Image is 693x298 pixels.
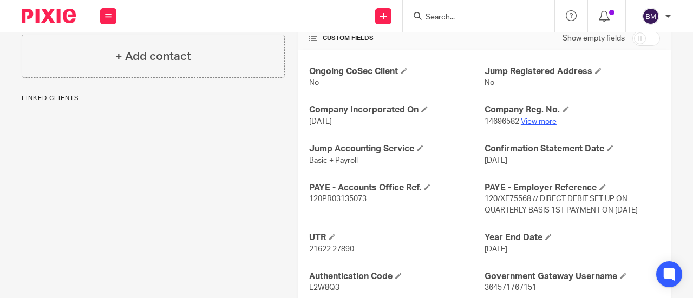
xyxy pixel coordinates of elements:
span: E2W8Q3 [309,284,339,292]
h4: Government Gateway Username [485,271,660,282]
h4: UTR [309,232,485,243]
span: 120PR03135073 [309,195,367,203]
a: View more [521,118,557,125]
span: 21622 27890 [309,246,354,253]
h4: Company Reg. No. [485,104,660,116]
input: Search [424,13,522,23]
span: No [309,79,319,87]
h4: Jump Accounting Service [309,143,485,155]
h4: PAYE - Accounts Office Ref. [309,182,485,194]
span: No [485,79,494,87]
h4: Ongoing CoSec Client [309,66,485,77]
h4: PAYE - Employer Reference [485,182,660,194]
h4: Jump Registered Address [485,66,660,77]
h4: Confirmation Statement Date [485,143,660,155]
span: [DATE] [485,157,507,164]
span: 364571767151 [485,284,537,292]
h4: Company Incorporated On [309,104,485,116]
h4: Authentication Code [309,271,485,282]
span: 120/XE75568 // DIRECT DEBIT SET UP ON QUARTERLY BASIS 1ST PAYMENT ON [DATE] [485,195,638,214]
span: 14696582 [485,118,519,125]
h4: + Add contact [115,48,191,65]
img: Pixie [22,9,76,23]
h4: CUSTOM FIELDS [309,34,485,43]
span: [DATE] [309,118,332,125]
h4: Year End Date [485,232,660,243]
p: Linked clients [22,94,285,103]
img: svg%3E [642,8,659,25]
span: [DATE] [485,246,507,253]
label: Show empty fields [563,33,625,44]
span: Basic + Payroll [309,157,358,164]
